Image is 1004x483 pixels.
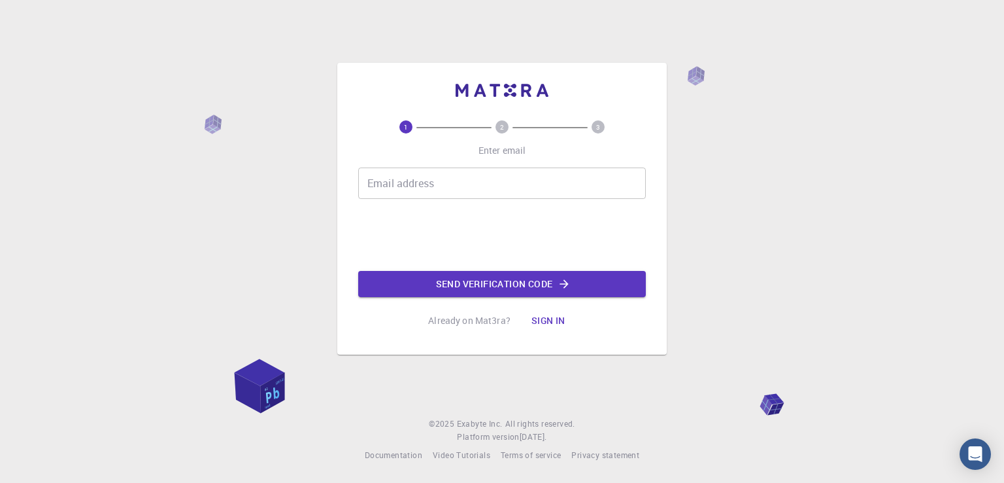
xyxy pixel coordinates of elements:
a: Privacy statement [571,449,639,462]
a: Exabyte Inc. [457,418,503,431]
text: 3 [596,122,600,132]
button: Send verification code [358,271,646,297]
span: Privacy statement [571,450,639,460]
a: Documentation [365,449,422,462]
a: Video Tutorials [433,449,490,462]
iframe: reCAPTCHA [403,209,601,260]
span: © 2025 [429,418,456,431]
span: All rights reserved. [505,418,575,431]
a: Terms of service [501,449,561,462]
span: Documentation [365,450,422,460]
span: Platform version [457,431,519,444]
a: [DATE]. [520,431,547,444]
span: Video Tutorials [433,450,490,460]
button: Sign in [521,308,576,334]
text: 1 [404,122,408,132]
span: Exabyte Inc. [457,418,503,429]
p: Already on Mat3ra? [428,314,510,327]
span: Terms of service [501,450,561,460]
span: [DATE] . [520,431,547,442]
text: 2 [500,122,504,132]
div: Open Intercom Messenger [960,438,991,470]
p: Enter email [478,144,526,157]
